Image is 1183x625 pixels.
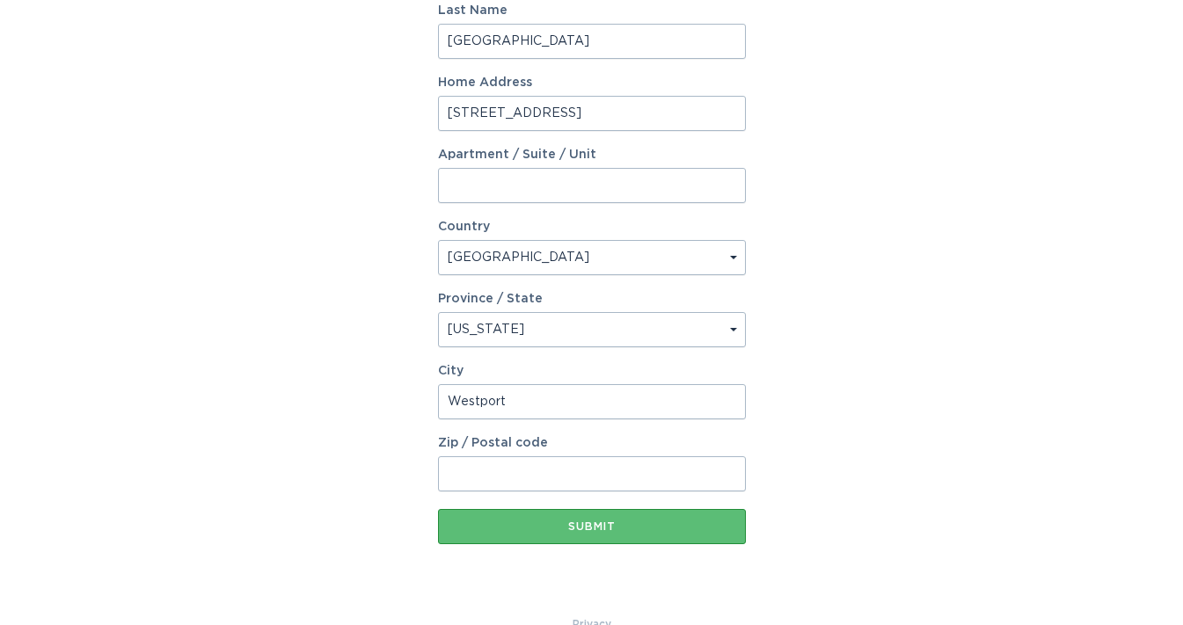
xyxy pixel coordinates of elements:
label: Home Address [438,76,746,89]
label: City [438,365,746,377]
label: Last Name [438,4,746,17]
label: Country [438,221,490,233]
button: Submit [438,509,746,544]
label: Province / State [438,293,543,305]
label: Apartment / Suite / Unit [438,149,746,161]
div: Submit [447,521,737,532]
label: Zip / Postal code [438,437,746,449]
